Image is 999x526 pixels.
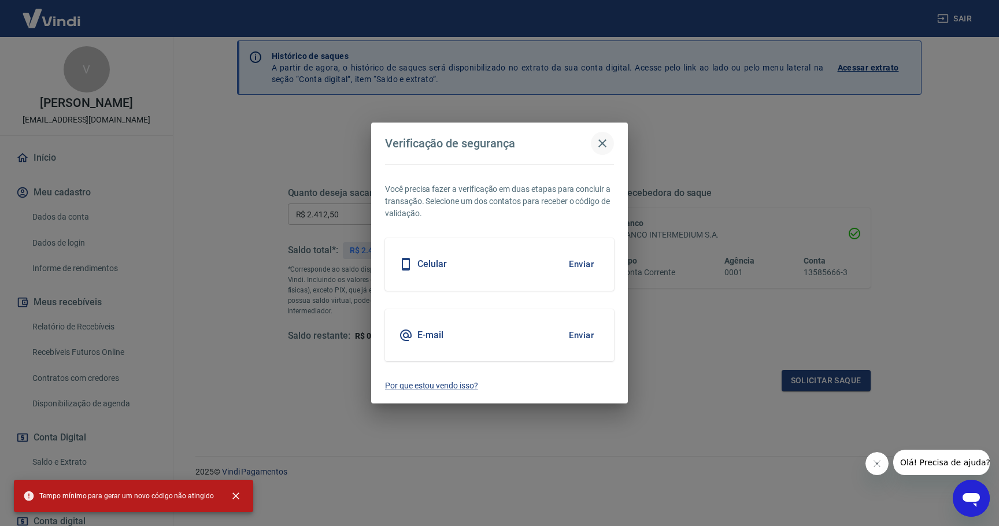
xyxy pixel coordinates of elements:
[563,323,600,347] button: Enviar
[223,483,249,509] button: close
[417,258,447,270] h5: Celular
[953,480,990,517] iframe: Botão para abrir a janela de mensagens
[385,183,614,220] p: Você precisa fazer a verificação em duas etapas para concluir a transação. Selecione um dos conta...
[417,329,443,341] h5: E-mail
[385,380,614,392] a: Por que estou vendo isso?
[865,452,889,475] iframe: Fechar mensagem
[563,252,600,276] button: Enviar
[893,450,990,475] iframe: Mensagem da empresa
[7,8,97,17] span: Olá! Precisa de ajuda?
[385,136,515,150] h4: Verificação de segurança
[23,490,214,502] span: Tempo mínimo para gerar um novo código não atingido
